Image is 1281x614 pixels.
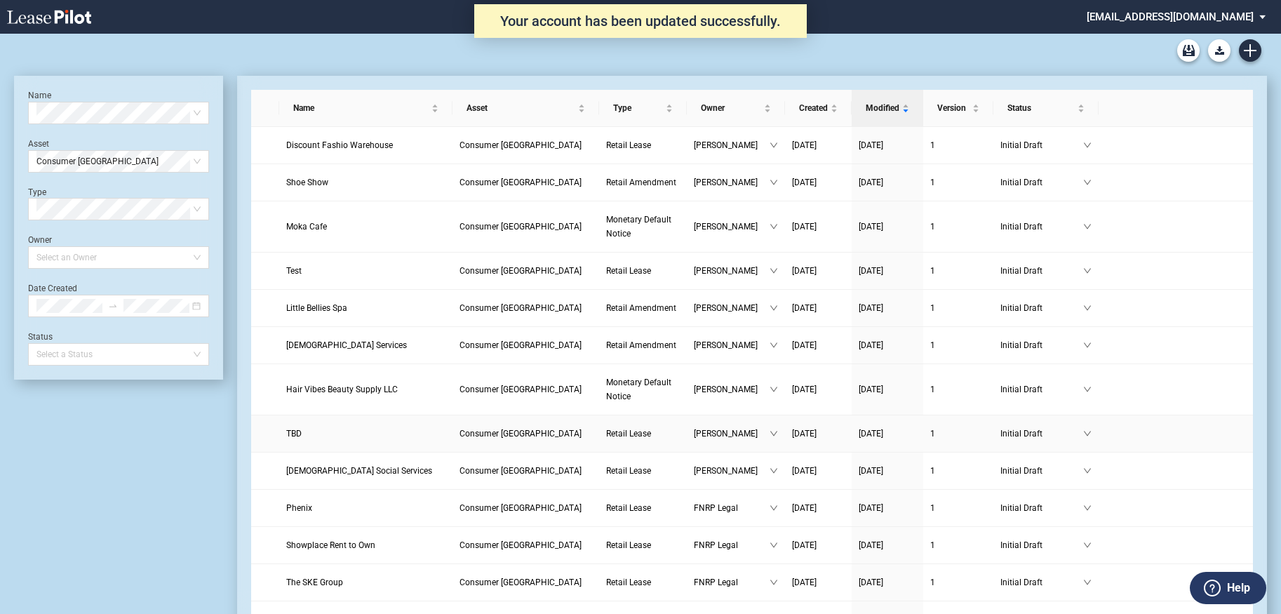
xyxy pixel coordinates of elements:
div: Your account has been updated successfully. [474,4,807,38]
a: [DATE] [859,427,916,441]
span: Catholic Services [286,340,407,350]
span: Initial Draft [1000,501,1083,515]
span: 1 [930,429,935,439]
span: [DATE] [859,466,883,476]
a: 1 [930,301,986,315]
span: TBD [286,429,302,439]
label: Asset [28,139,49,149]
span: Monetary Default Notice [606,215,671,239]
th: Modified [852,90,923,127]
a: [DATE] [859,175,916,189]
span: swap-right [108,301,118,311]
a: [DATE] [792,338,845,352]
span: Consumer Square West [460,340,582,350]
a: 1 [930,264,986,278]
a: Retail Lease [606,427,680,441]
span: [DATE] [792,303,817,313]
a: TBD [286,427,445,441]
span: Moka Cafe [286,222,327,232]
span: [PERSON_NAME] [694,382,770,396]
span: down [770,222,778,231]
span: [DATE] [792,140,817,150]
span: Initial Draft [1000,464,1083,478]
span: 1 [930,466,935,476]
span: [DATE] [792,540,817,550]
a: [DATE] [859,338,916,352]
span: Retail Amendment [606,340,676,350]
a: [DATE] [792,301,845,315]
span: [DATE] [792,222,817,232]
a: Retail Amendment [606,338,680,352]
span: Monetary Default Notice [606,378,671,401]
span: FNRP Legal [694,575,770,589]
a: Retail Lease [606,538,680,552]
span: [PERSON_NAME] [694,301,770,315]
span: [DATE] [792,503,817,513]
span: Retail Lease [606,429,651,439]
span: Initial Draft [1000,338,1083,352]
label: Date Created [28,283,77,293]
span: Consumer Square West [460,140,582,150]
a: 1 [930,427,986,441]
md-menu: Download Blank Form List [1204,39,1235,62]
a: [DATE] [792,382,845,396]
span: Consumer Square West [460,303,582,313]
a: [DATE] [792,427,845,441]
span: Initial Draft [1000,382,1083,396]
span: [DATE] [859,578,883,587]
span: down [1083,504,1092,512]
span: Consumer Square West [36,151,201,172]
span: down [770,541,778,549]
span: [PERSON_NAME] [694,220,770,234]
a: Retail Lease [606,138,680,152]
span: Initial Draft [1000,427,1083,441]
span: Initial Draft [1000,575,1083,589]
th: Status [993,90,1099,127]
span: Phenix [286,503,312,513]
a: [DATE] [859,464,916,478]
a: Hair Vibes Beauty Supply LLC [286,382,445,396]
span: [DATE] [792,340,817,350]
span: [DATE] [792,178,817,187]
th: Created [785,90,852,127]
span: down [770,385,778,394]
span: Retail Lease [606,503,651,513]
span: Consumer Square West [460,503,582,513]
span: 1 [930,222,935,232]
span: down [1083,341,1092,349]
span: Retail Lease [606,540,651,550]
span: 1 [930,385,935,394]
span: [PERSON_NAME] [694,138,770,152]
span: Consumer Square West [460,429,582,439]
label: Owner [28,235,52,245]
a: Consumer [GEOGRAPHIC_DATA] [460,464,592,478]
a: Create new document [1239,39,1261,62]
span: Discount Fashio Warehouse [286,140,393,150]
span: 1 [930,340,935,350]
a: Retail Lease [606,575,680,589]
th: Name [279,90,452,127]
span: Consumer Square West [460,578,582,587]
span: down [1083,541,1092,549]
a: [DATE] [792,138,845,152]
span: Retail Amendment [606,178,676,187]
button: Download Blank Form [1208,39,1230,62]
span: [DATE] [859,140,883,150]
a: [DEMOGRAPHIC_DATA] Services [286,338,445,352]
span: Initial Draft [1000,175,1083,189]
a: [DATE] [859,138,916,152]
span: Retail Lease [606,466,651,476]
a: Little Bellies Spa [286,301,445,315]
span: down [770,341,778,349]
span: [DATE] [859,340,883,350]
a: [DATE] [792,464,845,478]
span: down [1083,141,1092,149]
a: Consumer [GEOGRAPHIC_DATA] [460,301,592,315]
span: Type [613,101,663,115]
a: [DATE] [792,501,845,515]
a: Moka Cafe [286,220,445,234]
span: 1 [930,266,935,276]
span: Name [293,101,429,115]
span: Version [937,101,970,115]
span: down [1083,222,1092,231]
